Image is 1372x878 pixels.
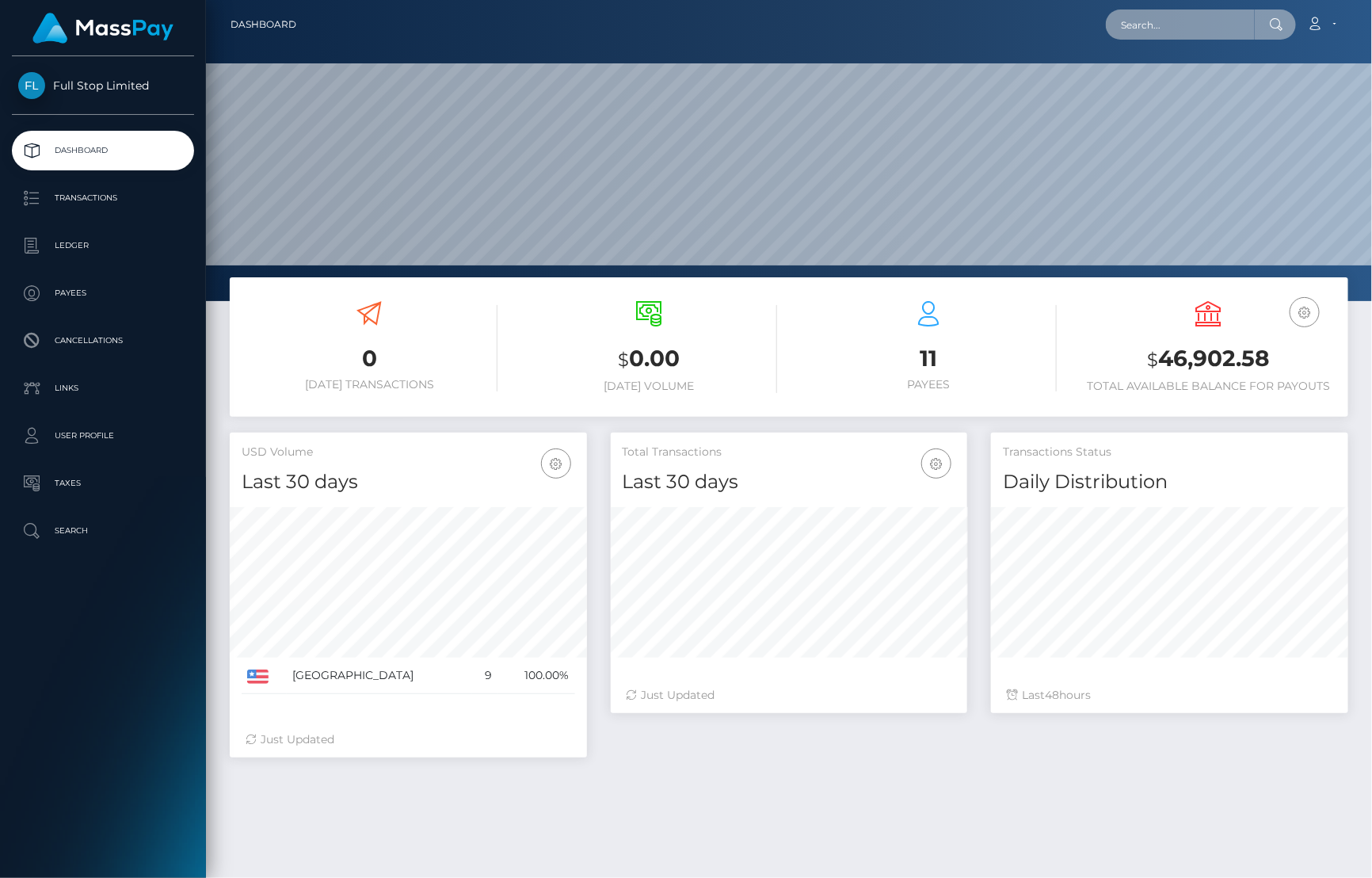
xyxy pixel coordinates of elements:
a: User Profile [12,416,194,456]
a: Cancellations [12,321,194,361]
small: $ [619,349,630,371]
a: Search [12,511,194,551]
div: Just Updated [246,731,571,748]
p: Cancellations [18,329,188,353]
h5: USD Volume [242,445,575,460]
h4: Daily Distribution [1003,468,1336,496]
a: Transactions [12,178,194,218]
div: Just Updated [627,687,952,704]
td: 100.00% [497,658,575,694]
p: Ledger [18,234,188,258]
img: MassPay Logo [32,13,173,44]
a: Taxes [12,464,194,503]
a: Payees [12,273,194,313]
a: Links [12,368,194,408]
h3: 0.00 [521,343,777,376]
small: $ [1148,349,1159,371]
div: Last hours [1007,687,1332,704]
span: 48 [1045,688,1059,702]
span: Full Stop Limited [12,78,194,93]
p: Transactions [18,186,188,210]
img: US.png [247,670,269,684]
p: Taxes [18,471,188,495]
p: Search [18,519,188,543]
h6: Payees [801,378,1057,391]
h6: [DATE] Transactions [242,378,497,391]
td: 9 [472,658,497,694]
a: Ledger [12,226,194,265]
h6: [DATE] Volume [521,380,777,393]
h5: Total Transactions [623,445,956,460]
a: Dashboard [12,131,194,170]
h5: Transactions Status [1003,445,1336,460]
p: Payees [18,281,188,305]
h6: Total Available Balance for Payouts [1080,380,1336,393]
h3: 46,902.58 [1080,343,1336,376]
p: Links [18,376,188,400]
h3: 0 [242,343,497,374]
p: Dashboard [18,139,188,162]
a: Dashboard [231,8,296,41]
h4: Last 30 days [242,468,575,496]
h4: Last 30 days [623,468,956,496]
h3: 11 [801,343,1057,374]
input: Search... [1106,10,1255,40]
td: [GEOGRAPHIC_DATA] [287,658,471,694]
img: Full Stop Limited [18,72,45,99]
p: User Profile [18,424,188,448]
